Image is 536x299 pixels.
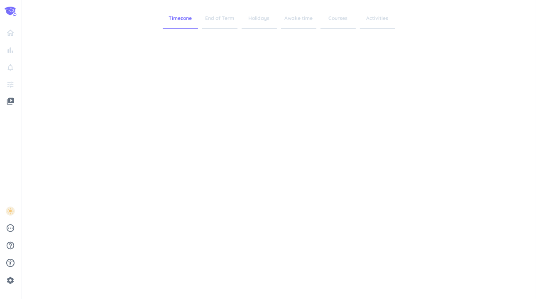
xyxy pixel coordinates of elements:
span: Holidays [242,8,277,29]
span: Awake time [281,8,316,29]
i: help_outline [6,241,15,250]
i: video_library [6,97,15,105]
i: settings [6,276,15,284]
span: Timezone [163,8,198,29]
i: pending [6,224,15,233]
span: End of Term [202,8,237,29]
span: Activities [360,8,395,29]
span: Courses [321,8,356,29]
a: settings [3,274,17,287]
